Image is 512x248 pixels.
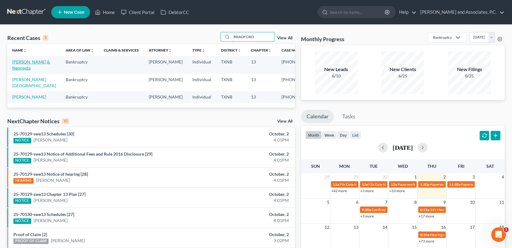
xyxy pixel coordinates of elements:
[34,137,67,143] a: [PERSON_NAME]
[491,227,506,242] iframe: Intercom live chat
[384,199,388,206] span: 7
[144,91,187,102] td: [PERSON_NAME]
[396,7,416,18] a: Help
[13,198,31,204] div: NOTICE
[362,182,368,187] span: 12a
[301,110,334,123] a: Calendar
[36,177,70,183] a: [PERSON_NAME]
[201,197,289,203] div: 4:01PM
[469,224,475,231] span: 17
[448,66,491,73] div: New Filings
[12,77,56,88] a: [PERSON_NAME][GEOGRAPHIC_DATA]
[192,48,205,52] a: Typeunfold_more
[420,232,429,237] span: 8:30a
[414,173,417,181] span: 1
[13,192,85,197] a: 25-70129-swe13 Chapter 13 Plan [27]
[201,131,289,137] div: October, 2
[187,56,216,74] td: Individual
[389,189,405,193] a: +33 more
[201,137,289,143] div: 4:01PM
[326,199,330,206] span: 5
[360,214,374,218] a: +3 more
[419,239,434,243] a: +73 more
[13,171,88,177] a: 25-70129-swe13 Notice of hearing [28]
[381,73,424,79] div: 6/25
[277,119,292,124] a: View All
[62,118,69,124] div: 10
[355,199,359,206] span: 6
[430,232,478,237] span: Hearing for [PERSON_NAME]
[168,49,172,52] i: unfold_more
[353,173,359,181] span: 29
[158,7,192,18] a: DebtorCC
[13,131,74,136] a: 25-70129-swe13 Schedules [30]
[311,164,320,169] span: Sun
[246,74,277,91] td: 13
[201,171,289,177] div: October, 2
[13,218,31,224] div: NOTICE
[277,74,324,91] td: [PHONE_NUMBER]
[34,217,67,224] a: [PERSON_NAME]
[232,32,274,41] input: Search by name...
[337,131,350,139] button: day
[330,6,386,18] input: Search by name...
[13,239,49,244] div: PROOF OF CLAIM
[420,182,430,187] span: 1:30p
[353,224,359,231] span: 13
[362,207,371,212] span: 9:30a
[381,66,424,73] div: New Clients
[427,164,436,169] span: Thu
[201,232,289,238] div: October, 2
[339,164,350,169] span: Mon
[369,182,450,187] span: File Date for [PERSON_NAME] & [PERSON_NAME]
[382,224,388,231] span: 14
[221,48,241,52] a: Districtunfold_more
[324,224,330,231] span: 12
[34,197,67,203] a: [PERSON_NAME]
[64,10,84,15] span: New Case
[340,182,388,187] span: File Date for [PERSON_NAME]
[420,207,429,212] span: 8:15a
[13,212,74,217] a: 25-70130-swe13 Schedules [27]
[201,177,289,183] div: 4:01PM
[449,182,460,187] span: 11:30a
[322,131,337,139] button: week
[372,207,441,212] span: Confirmation hearing for [PERSON_NAME]
[201,157,289,163] div: 4:01PM
[216,74,246,91] td: TXNB
[333,182,339,187] span: 12a
[7,117,69,125] div: NextChapter Notices
[331,189,347,193] a: +42 more
[51,238,85,244] a: [PERSON_NAME]
[12,59,50,70] a: [PERSON_NAME] & Neqowda
[370,164,378,169] span: Tue
[61,91,99,102] td: Bankruptcy
[61,56,99,74] td: Bankruptcy
[187,74,216,91] td: Individual
[499,224,505,231] span: 18
[398,182,458,187] span: Paperwork appt for [PERSON_NAME]
[417,7,504,18] a: [PERSON_NAME] and Associates, P.C.
[301,35,344,43] h3: Monthly Progress
[202,49,205,52] i: unfold_more
[501,173,505,181] span: 4
[443,199,446,206] span: 9
[433,35,452,40] div: Bankruptcy
[277,56,324,74] td: [PHONE_NUMBER]
[61,74,99,91] td: Bankruptcy
[34,157,67,163] a: [PERSON_NAME]
[443,173,446,181] span: 2
[149,48,172,52] a: Attorneyunfold_more
[23,49,27,52] i: unfold_more
[99,44,144,56] th: Claims & Services
[201,217,289,224] div: 4:01PM
[246,91,277,102] td: 13
[246,56,277,74] td: 13
[430,182,491,187] span: Paperwork appt for [PERSON_NAME]
[337,110,361,123] a: Tasks
[13,178,34,184] div: HEARING
[268,49,272,52] i: unfold_more
[13,138,31,143] div: NOTICE
[13,158,31,164] div: NOTICE
[216,91,246,102] td: TXNB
